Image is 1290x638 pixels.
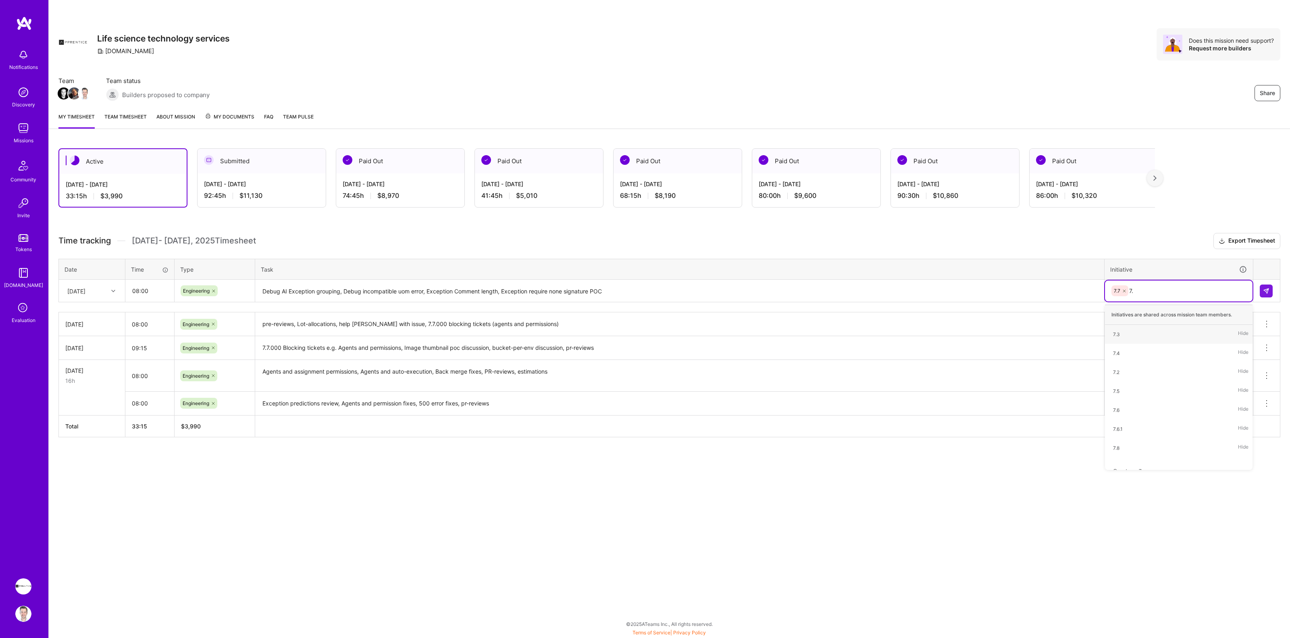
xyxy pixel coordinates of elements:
[198,149,326,173] div: Submitted
[15,84,31,100] img: discovery
[1135,466,1146,476] span: 7.
[70,156,79,165] img: Active
[104,112,147,129] a: Team timesheet
[97,48,104,54] i: icon CompanyGray
[204,155,214,165] img: Submitted
[12,316,35,324] div: Evaluation
[1260,89,1275,97] span: Share
[12,100,35,109] div: Discovery
[181,423,201,430] span: $ 3,990
[59,149,187,174] div: Active
[68,87,80,100] img: Team Member Avatar
[19,234,28,242] img: tokens
[125,314,174,335] input: HH:MM
[1105,305,1253,325] div: Initiatives are shared across mission team members.
[66,180,180,189] div: [DATE] - [DATE]
[58,77,90,85] span: Team
[1263,288,1269,294] img: Submit
[111,289,115,293] i: icon Chevron
[106,77,210,85] span: Team status
[48,614,1290,634] div: © 2025 ATeams Inc., All rights reserved.
[343,191,458,200] div: 74:45 h
[204,180,319,188] div: [DATE] - [DATE]
[1238,348,1248,359] span: Hide
[1114,288,1120,294] span: 7.7
[516,191,537,200] span: $5,010
[759,180,874,188] div: [DATE] - [DATE]
[759,155,768,165] img: Paid Out
[1113,444,1119,452] div: 7.8
[1213,233,1280,249] button: Export Timesheet
[156,112,195,129] a: About Mission
[59,259,125,280] th: Date
[1238,386,1248,397] span: Hide
[256,313,1103,335] textarea: pre-reviews, Lot-allocations, help [PERSON_NAME] with issue, 7.7.000 blocking tickets (agents and...
[100,192,123,200] span: $3,990
[67,287,85,295] div: [DATE]
[65,320,119,328] div: [DATE]
[1238,405,1248,416] span: Hide
[183,400,209,406] span: Engineering
[132,236,256,246] span: [DATE] - [DATE] , 2025 Timesheet
[17,211,30,220] div: Invite
[15,578,31,594] img: Apprentice: Life science technology services
[16,301,31,316] i: icon SelectionTeam
[15,245,32,254] div: Tokens
[256,361,1103,391] textarea: Agents and assignment permissions, Agents and auto-execution, Back merge fixes, PR-reviews, estim...
[16,16,32,31] img: logo
[633,630,670,636] a: Terms of Service
[183,345,209,351] span: Engineering
[1036,191,1151,200] div: 86:00 h
[256,393,1103,415] textarea: Exception predictions review, Agents and permission fixes, 500 error fixes, pr-reviews
[1238,329,1248,340] span: Hide
[1255,85,1280,101] button: Share
[15,265,31,281] img: guide book
[673,630,706,636] a: Privacy Policy
[125,365,174,387] input: HH:MM
[1072,191,1097,200] span: $10,320
[759,191,874,200] div: 80:00 h
[15,606,31,622] img: User Avatar
[205,112,254,129] a: My Documents
[655,191,676,200] span: $8,190
[1219,237,1225,245] i: icon Download
[1163,35,1182,54] img: Avatar
[9,63,38,71] div: Notifications
[58,236,111,246] span: Time tracking
[15,120,31,136] img: teamwork
[1036,180,1151,188] div: [DATE] - [DATE]
[1113,406,1119,414] div: 7.6
[58,112,95,129] a: My timesheet
[1113,368,1119,376] div: 7.2
[183,373,209,379] span: Engineering
[343,180,458,188] div: [DATE] - [DATE]
[481,191,597,200] div: 41:45 h
[205,112,254,121] span: My Documents
[481,180,597,188] div: [DATE] - [DATE]
[933,191,958,200] span: $10,860
[620,155,630,165] img: Paid Out
[1189,44,1274,52] div: Request more builders
[65,376,119,385] div: 16h
[264,112,273,129] a: FAQ
[58,87,69,100] a: Team Member Avatar
[131,265,169,274] div: Time
[620,180,735,188] div: [DATE] - [DATE]
[13,606,33,622] a: User Avatar
[1113,349,1120,357] div: 7.4
[13,578,33,594] a: Apprentice: Life science technology services
[1238,424,1248,434] span: Hide
[1113,425,1123,433] div: 7.6.1
[122,91,210,99] span: Builders proposed to company
[1189,37,1274,44] div: Does this mission need support?
[4,281,43,289] div: [DOMAIN_NAME]
[79,87,91,100] img: Team Member Avatar
[1238,443,1248,453] span: Hide
[283,114,314,120] span: Team Pulse
[15,195,31,211] img: Invite
[239,191,262,200] span: $11,130
[15,47,31,63] img: bell
[1030,149,1158,173] div: Paid Out
[1113,387,1119,395] div: 7.5
[897,191,1013,200] div: 90:30 h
